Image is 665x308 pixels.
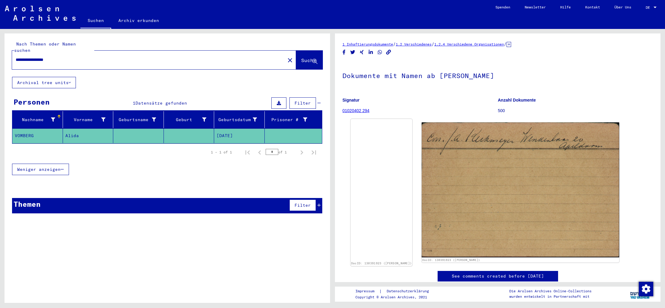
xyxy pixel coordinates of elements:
[15,117,55,123] div: Nachname
[17,167,61,172] span: Weniger anzeigen
[498,108,653,114] p: 500
[15,115,63,124] div: Nachname
[396,42,432,46] a: 1.2 Verschiedenes
[164,111,214,128] mat-header-cell: Geburt‏
[504,41,507,47] span: /
[377,49,383,56] button: Share on WhatsApp
[422,258,480,262] a: DocID: 130391923 ([PERSON_NAME])
[393,41,396,47] span: /
[296,51,323,69] button: Suche
[265,111,322,128] mat-header-cell: Prisoner #
[341,49,347,56] button: Share on Facebook
[359,49,365,56] button: Share on Xing
[133,100,136,106] span: 1
[308,146,320,158] button: Last page
[342,42,393,46] a: 1 Inhaftierungsdokumente
[432,41,434,47] span: /
[267,115,315,124] div: Prisoner #
[65,115,113,124] div: Vorname
[113,111,164,128] mat-header-cell: Geburtsname
[355,288,379,294] a: Impressum
[355,288,436,294] div: |
[295,203,311,208] span: Filter
[5,6,76,21] img: Arolsen_neg.svg
[12,111,63,128] mat-header-cell: Nachname
[289,97,316,109] button: Filter
[342,98,360,102] b: Signatur
[382,288,436,294] a: Datenschutzerklärung
[646,5,652,10] span: DE
[211,149,232,155] div: 1 – 1 of 1
[242,146,254,158] button: First page
[301,57,316,63] span: Suche
[12,77,76,88] button: Archival tree units
[639,282,653,296] img: Zustimmung ändern
[498,98,536,102] b: Anzahl Dokumente
[214,128,265,143] mat-cell: [DATE]
[166,115,214,124] div: Geburt‏
[111,13,166,28] a: Archiv erkunden
[368,49,374,56] button: Share on LinkedIn
[14,41,76,53] mat-label: Nach Themen oder Namen suchen
[342,62,653,88] h1: Dokumente mit Namen ab [PERSON_NAME]
[296,146,308,158] button: Next page
[116,117,156,123] div: Geburtsname
[350,49,356,56] button: Share on Twitter
[63,111,114,128] mat-header-cell: Vorname
[509,294,592,299] p: wurden entwickelt in Partnerschaft mit
[452,273,544,279] a: See comments created before [DATE]
[136,100,187,106] span: Datensätze gefunden
[266,149,296,155] div: of 1
[116,115,164,124] div: Geburtsname
[254,146,266,158] button: Previous page
[80,13,111,29] a: Suchen
[386,49,392,56] button: Copy link
[342,108,370,113] a: 01020402 294
[295,100,311,106] span: Filter
[286,57,294,64] mat-icon: close
[355,294,436,300] p: Copyright © Arolsen Archives, 2021
[217,115,264,124] div: Geburtsdatum
[12,164,69,175] button: Weniger anzeigen
[166,117,207,123] div: Geburt‏
[351,262,412,265] a: DocID: 130391923 ([PERSON_NAME])
[14,96,50,107] div: Personen
[63,128,114,143] mat-cell: Alida
[422,122,619,257] img: 002.jpg
[509,288,592,294] p: Die Arolsen Archives Online-Collections
[65,117,106,123] div: Vorname
[12,128,63,143] mat-cell: VOMBERG
[14,199,41,209] div: Themen
[217,117,257,123] div: Geburtsdatum
[284,54,296,66] button: Clear
[289,200,316,211] button: Filter
[267,117,308,123] div: Prisoner #
[629,286,651,301] img: yv_logo.png
[434,42,504,46] a: 1.2.4 Verschiedene Organisationen
[214,111,265,128] mat-header-cell: Geburtsdatum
